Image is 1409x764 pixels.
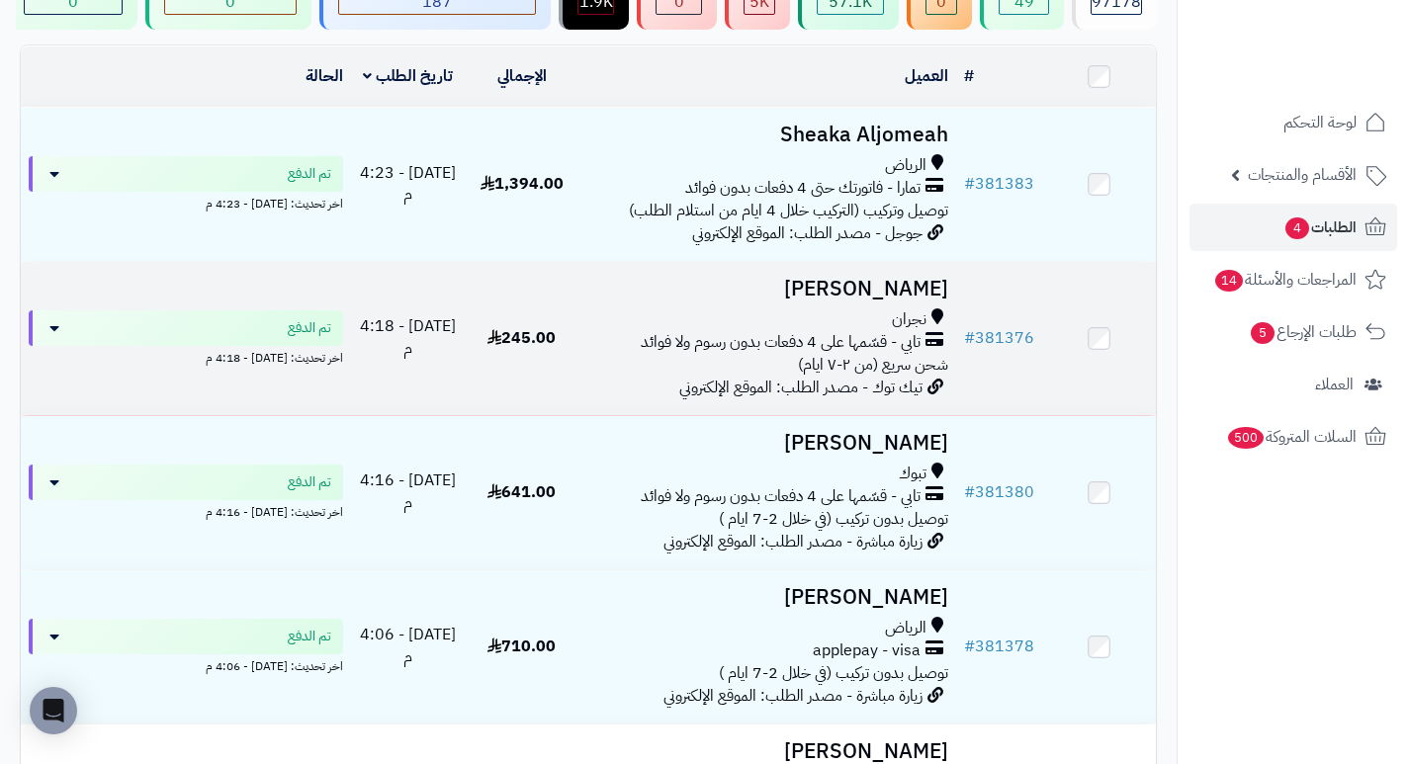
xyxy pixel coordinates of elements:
span: تابي - قسّمها على 4 دفعات بدون رسوم ولا فوائد [641,485,921,508]
a: # [964,64,974,88]
a: الإجمالي [497,64,547,88]
span: الرياض [885,617,926,639]
span: 641.00 [487,480,556,504]
div: اخر تحديث: [DATE] - 4:18 م [29,346,343,367]
h3: [PERSON_NAME] [586,740,948,763]
span: الأقسام والمنتجات [1248,161,1357,189]
h3: [PERSON_NAME] [586,278,948,300]
div: اخر تحديث: [DATE] - 4:16 م [29,500,343,521]
span: 245.00 [487,326,556,350]
a: الطلبات4 [1189,204,1397,251]
a: العملاء [1189,361,1397,408]
span: [DATE] - 4:06 م [360,623,456,669]
span: تيك توك - مصدر الطلب: الموقع الإلكتروني [679,376,923,399]
span: [DATE] - 4:23 م [360,161,456,208]
span: 500 [1228,427,1264,449]
span: 1,394.00 [481,172,564,196]
a: #381378 [964,635,1034,658]
span: [DATE] - 4:18 م [360,314,456,361]
span: [DATE] - 4:16 م [360,468,456,515]
span: المراجعات والأسئلة [1213,266,1357,294]
a: العميل [905,64,948,88]
span: # [964,635,975,658]
span: تم الدفع [288,627,331,646]
span: 710.00 [487,635,556,658]
span: 4 [1285,217,1309,239]
a: #381380 [964,480,1034,504]
span: توصيل بدون تركيب (في خلال 2-7 ايام ) [719,661,948,685]
span: العملاء [1315,371,1354,398]
span: تابي - قسّمها على 4 دفعات بدون رسوم ولا فوائد [641,331,921,354]
a: تاريخ الطلب [363,64,453,88]
a: لوحة التحكم [1189,99,1397,146]
span: تمارا - فاتورتك حتى 4 دفعات بدون فوائد [685,177,921,200]
div: Open Intercom Messenger [30,687,77,734]
img: logo-2.png [1275,15,1390,56]
span: تم الدفع [288,164,331,184]
span: طلبات الإرجاع [1249,318,1357,346]
span: شحن سريع (من ٢-٧ ايام) [798,353,948,377]
div: اخر تحديث: [DATE] - 4:23 م [29,192,343,212]
a: السلات المتروكة500 [1189,413,1397,461]
span: زيارة مباشرة - مصدر الطلب: الموقع الإلكتروني [663,684,923,708]
span: # [964,480,975,504]
span: تم الدفع [288,318,331,338]
span: زيارة مباشرة - مصدر الطلب: الموقع الإلكتروني [663,530,923,553]
a: طلبات الإرجاع5 [1189,308,1397,356]
span: تبوك [899,463,926,485]
a: #381383 [964,172,1034,196]
span: السلات المتروكة [1226,423,1357,451]
span: 14 [1215,270,1243,292]
span: لوحة التحكم [1283,109,1357,136]
span: applepay - visa [813,639,921,662]
span: توصيل بدون تركيب (في خلال 2-7 ايام ) [719,507,948,531]
span: جوجل - مصدر الطلب: الموقع الإلكتروني [692,221,923,245]
h3: [PERSON_NAME] [586,432,948,455]
a: الحالة [306,64,343,88]
span: الرياض [885,154,926,177]
span: # [964,172,975,196]
span: الطلبات [1283,213,1357,241]
div: اخر تحديث: [DATE] - 4:06 م [29,654,343,675]
h3: Sheaka Aljomeah [586,124,948,146]
a: #381376 [964,326,1034,350]
span: 5 [1251,322,1275,344]
a: المراجعات والأسئلة14 [1189,256,1397,303]
span: توصيل وتركيب (التركيب خلال 4 ايام من استلام الطلب) [629,199,948,222]
h3: [PERSON_NAME] [586,586,948,609]
span: نجران [892,308,926,331]
span: # [964,326,975,350]
span: تم الدفع [288,472,331,492]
